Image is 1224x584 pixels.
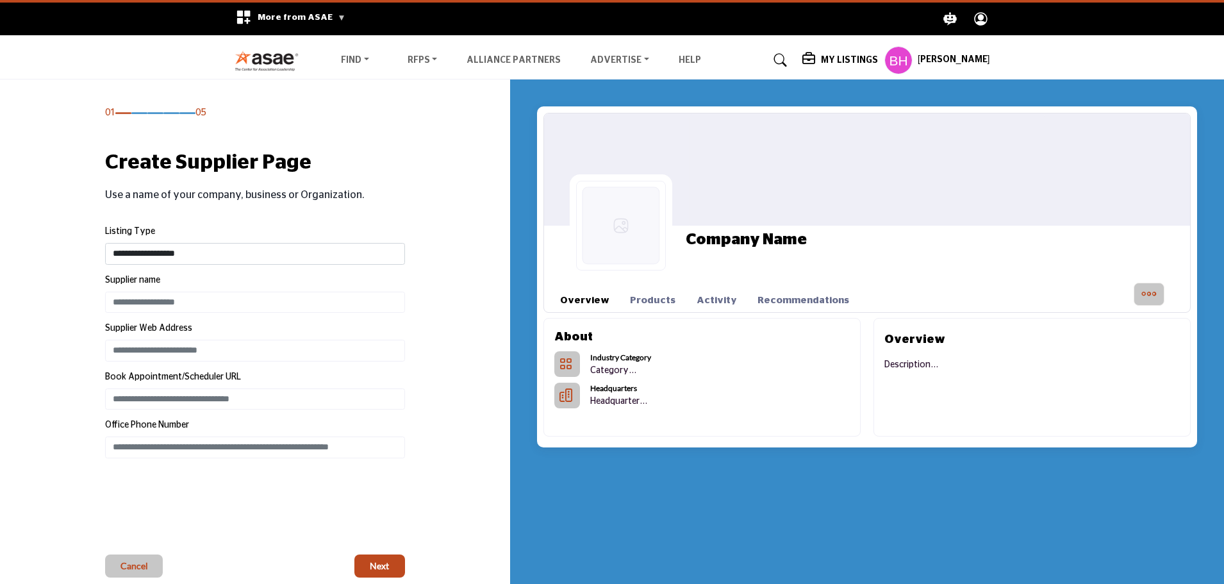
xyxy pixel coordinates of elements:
button: Show hide supplier dropdown [884,46,913,74]
a: Alliance Partners [467,56,561,65]
h1: Create Supplier Page [105,147,311,178]
a: Recommendations [757,294,849,308]
h2: Overview [884,331,945,349]
div: My Listings [802,53,878,68]
a: Search [761,50,795,71]
a: Advertise [581,51,658,69]
input: Enter Supplier Web Address [105,340,405,362]
img: Cover Image [544,113,1190,226]
p: Description... [884,359,938,372]
a: Find [332,51,378,69]
p: Category... [590,365,651,378]
span: Next [370,560,389,572]
span: 01 [105,106,115,120]
p: Use a name of your company, business or Organization. [105,187,365,203]
span: 05 [195,106,206,120]
label: Supplier name [105,274,160,287]
b: Industry Category [590,353,651,362]
span: Cancel [120,560,148,572]
a: Help [679,56,701,65]
div: More from ASAE [227,3,354,35]
h2: About [554,329,593,346]
h5: My Listings [821,54,878,66]
h5: [PERSON_NAME] [918,54,990,67]
img: site Logo [235,50,306,71]
a: Overview [560,294,609,308]
label: Listing Type [105,225,155,238]
button: HeadQuarters [554,383,580,408]
input: Enter Supplier name [105,292,405,313]
h1: Company Name [686,228,807,251]
label: Office Phone Number [105,419,189,432]
button: More Options [1134,283,1164,306]
input: Enter Book Appointment/Scheduler URL [105,388,405,410]
button: Next [354,555,405,578]
button: Cancel [105,555,163,578]
img: Logo [576,181,666,271]
label: Book Appointment/Scheduler URL [105,371,241,384]
b: Headquarters [590,383,637,393]
p: Headquarter... [590,396,647,408]
label: Supplier Web Address [105,322,192,335]
span: More from ASAE [258,13,345,22]
a: Products [630,294,675,308]
a: Activity [697,294,737,308]
button: Categories List [554,351,580,377]
a: RFPs [399,51,447,69]
input: Enter Office Phone Number Include country code e.g. +1.987.654.3210 [105,437,405,458]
